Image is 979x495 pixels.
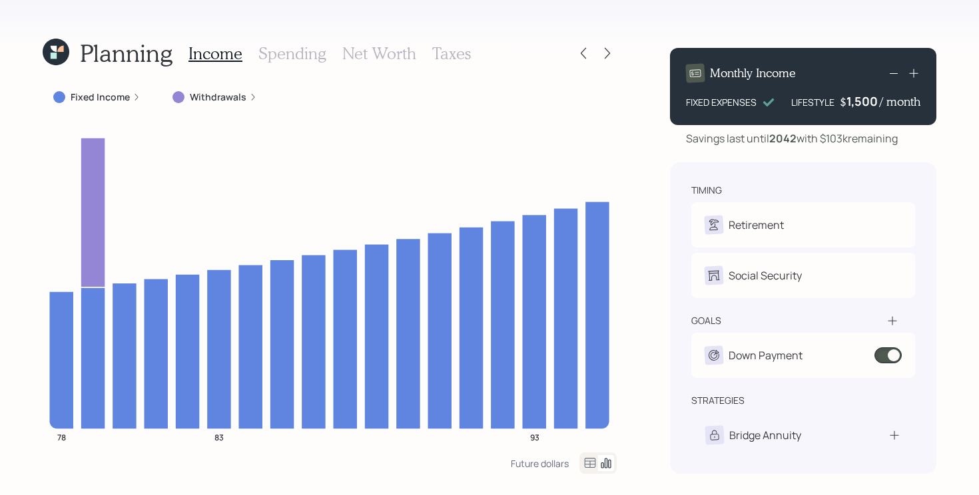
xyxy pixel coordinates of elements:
[729,347,803,363] div: Down Payment
[432,44,471,63] h3: Taxes
[729,427,801,443] div: Bridge Annuity
[80,39,172,67] h1: Planning
[769,131,797,146] b: 2042
[691,314,721,327] div: goals
[530,431,539,442] tspan: 93
[57,431,66,442] tspan: 78
[188,44,242,63] h3: Income
[214,431,224,442] tspan: 83
[342,44,416,63] h3: Net Worth
[710,66,796,81] h4: Monthly Income
[511,457,569,470] div: Future dollars
[691,394,745,407] div: strategies
[729,217,784,233] div: Retirement
[840,94,846,109] h4: $
[190,90,246,104] label: Withdrawals
[691,184,722,197] div: timing
[880,94,920,109] h4: / month
[846,93,880,109] div: 1,500
[791,95,834,109] div: LIFESTYLE
[686,130,898,146] div: Savings last until with $103k remaining
[71,90,130,104] label: Fixed Income
[686,95,757,109] div: FIXED EXPENSES
[729,267,802,283] div: Social Security
[258,44,326,63] h3: Spending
